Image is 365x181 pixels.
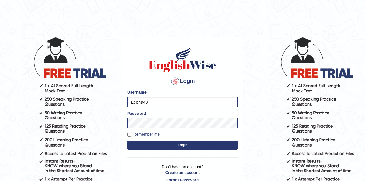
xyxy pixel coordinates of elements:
[127,110,146,116] label: Password
[127,170,238,175] a: Create an account
[127,76,238,86] h4: Login
[127,133,131,137] input: Remember me
[127,89,147,95] label: Username
[127,141,238,150] button: Login
[147,46,218,73] img: Logo of English Wise sign in for intelligent practice with AI
[127,131,160,137] label: Remember me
